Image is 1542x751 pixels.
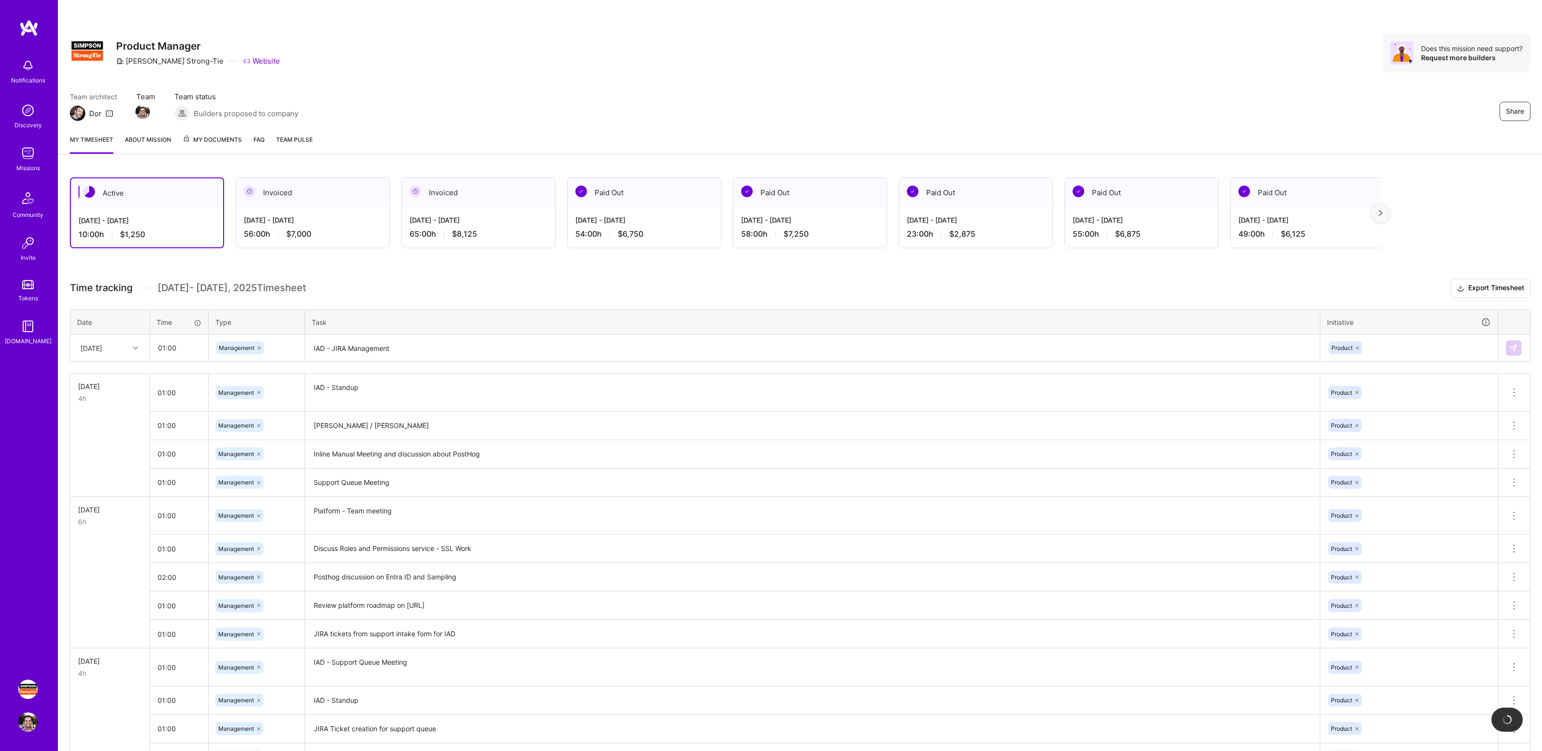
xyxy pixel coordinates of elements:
input: HH:MM [150,469,208,495]
input: HH:MM [150,503,208,528]
div: 58:00 h [741,229,879,239]
span: $2,875 [949,229,975,239]
img: teamwork [18,144,38,163]
a: Simpson Strong-Tie: Product Manager [16,680,40,699]
textarea: Inline Manual Meeting and discussion about PostHog [306,441,1319,468]
span: Management [218,574,254,581]
span: Team [136,92,155,102]
div: [DATE] - [DATE] [741,215,879,225]
span: Product [1331,574,1352,581]
th: Type [209,309,305,335]
img: discovery [18,101,38,120]
input: HH:MM [150,655,208,680]
textarea: Posthog discussion on Entra ID and Sampling [306,564,1319,590]
span: Product [1331,450,1352,457]
div: Discovery [14,120,42,130]
div: 10:00 h [79,229,215,240]
span: Product [1331,725,1352,732]
th: Task [305,309,1320,335]
img: Invoiced [410,186,421,197]
i: icon Download [1457,283,1464,294]
span: Product [1331,344,1353,351]
a: My Documents [183,134,242,154]
textarea: Platform - Team meeting [306,498,1319,534]
div: [DOMAIN_NAME] [5,336,52,346]
img: tokens [22,280,34,289]
textarea: [PERSON_NAME] / [PERSON_NAME] [306,413,1319,439]
textarea: Discuss Roles and Permissions service - SSL Work [306,536,1319,562]
a: My timesheet [70,134,113,154]
div: [DATE] - [DATE] [907,215,1045,225]
div: [DATE] [78,505,142,515]
span: Share [1506,107,1524,116]
img: User Avatar [18,712,38,732]
span: $7,250 [784,229,809,239]
span: Product [1331,545,1352,552]
div: 4h [78,393,142,403]
h3: Product Manager [116,40,280,52]
span: Product [1331,512,1352,519]
span: My Documents [183,134,242,145]
div: [DATE] - [DATE] [410,215,547,225]
input: HH:MM [150,716,208,741]
span: Management [219,344,254,351]
span: Product [1331,479,1352,486]
img: guide book [18,317,38,336]
i: icon CompanyGray [116,57,124,65]
div: 4h [78,668,142,678]
span: Management [218,479,254,486]
span: Management [218,664,254,671]
div: 6h [78,517,142,527]
input: HH:MM [150,441,208,467]
button: Share [1500,102,1530,121]
input: HH:MM [150,621,208,647]
div: Invoiced [402,178,555,207]
span: $1,250 [120,229,145,240]
span: Product [1331,602,1352,609]
div: [DATE] [78,656,142,666]
a: User Avatar [16,712,40,732]
i: icon Mail [106,109,113,117]
div: Paid Out [899,178,1052,207]
div: [DATE] - [DATE] [575,215,713,225]
img: Paid Out [907,186,918,197]
div: 23:00 h [907,229,1045,239]
span: $7,000 [286,229,311,239]
img: Builders proposed to company [174,106,190,121]
span: Product [1331,389,1352,396]
div: 65:00 h [410,229,547,239]
span: Management [218,602,254,609]
div: Time [157,317,201,327]
div: Invoiced [236,178,389,207]
div: Community [13,210,43,220]
img: Invite [18,233,38,253]
input: HH:MM [150,335,208,361]
textarea: IAD - Standup [306,375,1319,411]
span: Management [218,512,254,519]
div: Invite [21,253,36,263]
img: Paid Out [741,186,753,197]
img: Active [83,186,95,198]
img: Invoiced [244,186,255,197]
div: 54:00 h [575,229,713,239]
img: logo [19,19,39,37]
div: Does this mission need support? [1421,44,1523,53]
span: Team status [174,92,298,102]
span: Management [218,545,254,552]
div: 56:00 h [244,229,382,239]
div: Active [71,178,223,208]
img: Submit [1510,344,1517,352]
textarea: JIRA tickets from support intake form for IAD [306,621,1319,647]
img: Avatar [1390,41,1413,65]
img: Company Logo [70,34,105,68]
img: Paid Out [575,186,587,197]
div: Request more builders [1421,53,1523,62]
span: $6,875 [1115,229,1141,239]
img: loading [1501,713,1513,725]
div: Initiative [1327,317,1491,328]
a: Website [243,56,280,66]
button: Export Timesheet [1450,279,1530,298]
span: Team architect [70,92,117,102]
a: Team Pulse [276,134,313,154]
img: Paid Out [1238,186,1250,197]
